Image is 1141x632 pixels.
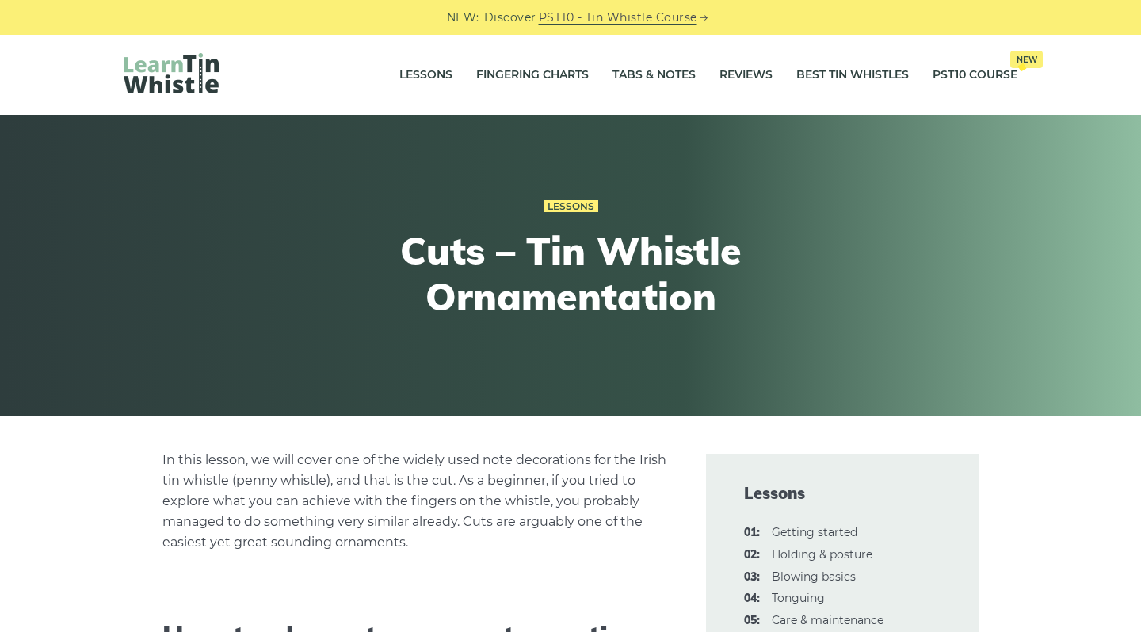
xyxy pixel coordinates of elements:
a: PST10 CourseNew [933,55,1017,95]
a: Best Tin Whistles [796,55,909,95]
img: LearnTinWhistle.com [124,53,219,93]
span: 05: [744,611,760,630]
a: Lessons [399,55,452,95]
a: Fingering Charts [476,55,589,95]
a: Lessons [544,200,598,213]
a: 04:Tonguing [772,591,825,605]
span: 02: [744,546,760,565]
p: In this lesson, we will cover one of the widely used note decorations for the Irish tin whistle (... [162,450,668,553]
a: 02:Holding & posture [772,547,872,562]
span: 01: [744,523,760,543]
span: New [1010,51,1043,68]
h1: Cuts – Tin Whistle Ornamentation [279,228,862,319]
span: 04: [744,589,760,608]
a: 01:Getting started [772,525,857,539]
span: Lessons [744,482,941,504]
a: 05:Care & maintenance [772,613,883,627]
a: 03:Blowing basics [772,569,856,584]
span: 03: [744,568,760,587]
a: Reviews [719,55,773,95]
a: Tabs & Notes [612,55,696,95]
